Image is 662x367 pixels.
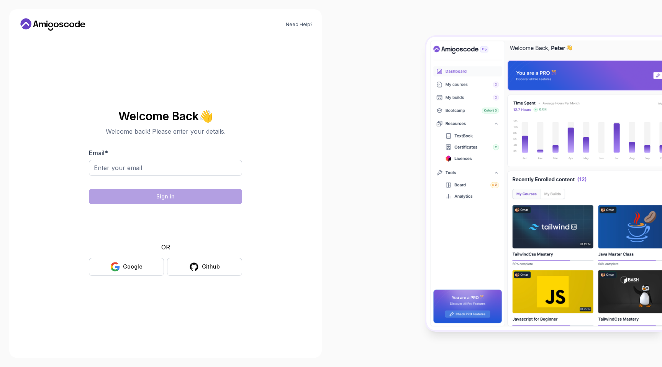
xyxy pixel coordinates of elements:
span: 👋 [199,110,213,122]
button: Sign in [89,189,242,204]
label: Email * [89,149,108,157]
div: Github [202,263,220,270]
input: Enter your email [89,160,242,176]
button: Github [167,258,242,276]
iframe: Widget containing checkbox for hCaptcha security challenge [108,209,223,238]
h2: Welcome Back [89,110,242,122]
img: Amigoscode Dashboard [426,37,662,330]
a: Need Help? [286,21,313,28]
div: Sign in [156,193,175,200]
div: Google [123,263,143,270]
button: Google [89,258,164,276]
a: Home link [18,18,87,31]
p: Welcome back! Please enter your details. [89,127,242,136]
p: OR [161,242,170,252]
